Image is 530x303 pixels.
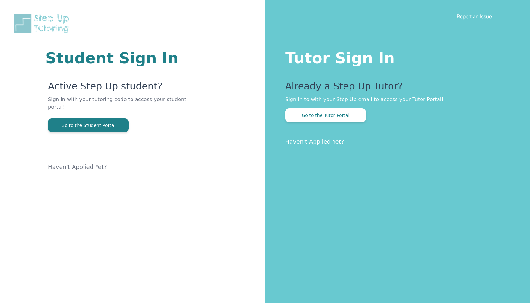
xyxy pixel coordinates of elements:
[13,13,73,34] img: Step Up Tutoring horizontal logo
[48,163,107,170] a: Haven't Applied Yet?
[285,48,505,66] h1: Tutor Sign In
[285,108,366,122] button: Go to the Tutor Portal
[457,13,492,20] a: Report an Issue
[48,122,129,128] a: Go to the Student Portal
[48,81,189,96] p: Active Step Up student?
[285,112,366,118] a: Go to the Tutor Portal
[285,96,505,103] p: Sign in to with your Step Up email to access your Tutor Portal!
[45,50,189,66] h1: Student Sign In
[48,96,189,118] p: Sign in with your tutoring code to access your student portal!
[285,138,344,145] a: Haven't Applied Yet?
[48,118,129,132] button: Go to the Student Portal
[285,81,505,96] p: Already a Step Up Tutor?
